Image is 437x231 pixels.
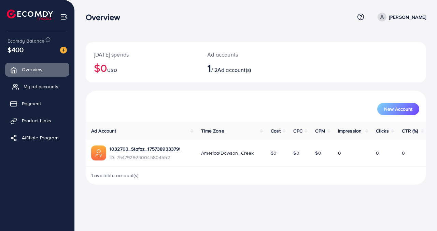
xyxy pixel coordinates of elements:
p: [DATE] spends [94,50,191,59]
span: CPC [293,127,302,134]
span: Impression [338,127,362,134]
span: New Account [384,107,412,111]
span: My ad accounts [24,83,58,90]
span: Ecomdy Balance [8,37,44,44]
img: image [60,47,67,53]
span: $0 [293,150,299,156]
span: 1 available account(s) [91,172,139,179]
p: [PERSON_NAME] [389,13,426,21]
a: Payment [5,97,69,110]
p: Ad accounts [207,50,276,59]
span: 0 [402,150,405,156]
h2: / 2 [207,61,276,74]
span: $0 [271,150,277,156]
span: Clicks [376,127,389,134]
a: Product Links [5,114,69,127]
span: Time Zone [201,127,224,134]
span: $0 [315,150,321,156]
span: 0 [338,150,341,156]
a: [PERSON_NAME] [375,13,426,21]
span: Product Links [22,117,51,124]
img: menu [60,13,68,21]
span: $400 [8,45,24,55]
span: USD [107,67,117,74]
a: 1032703_Stafaz_1757389333791 [110,145,181,152]
span: Overview [22,66,42,73]
span: 1 [207,60,211,76]
span: 0 [376,150,379,156]
span: Ad Account [91,127,116,134]
span: Affiliate Program [22,134,58,141]
img: ic-ads-acc.e4c84228.svg [91,145,106,160]
span: CTR (%) [402,127,418,134]
span: CPM [315,127,325,134]
a: Overview [5,63,69,76]
span: ID: 7547929250045804552 [110,154,181,161]
a: Affiliate Program [5,131,69,144]
span: America/Dawson_Creek [201,150,254,156]
span: Payment [22,100,41,107]
span: Cost [271,127,281,134]
a: My ad accounts [5,80,69,93]
button: New Account [377,103,419,115]
h3: Overview [86,12,126,22]
iframe: Chat [408,200,432,226]
span: Ad account(s) [217,66,251,74]
img: logo [7,10,53,20]
h2: $0 [94,61,191,74]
